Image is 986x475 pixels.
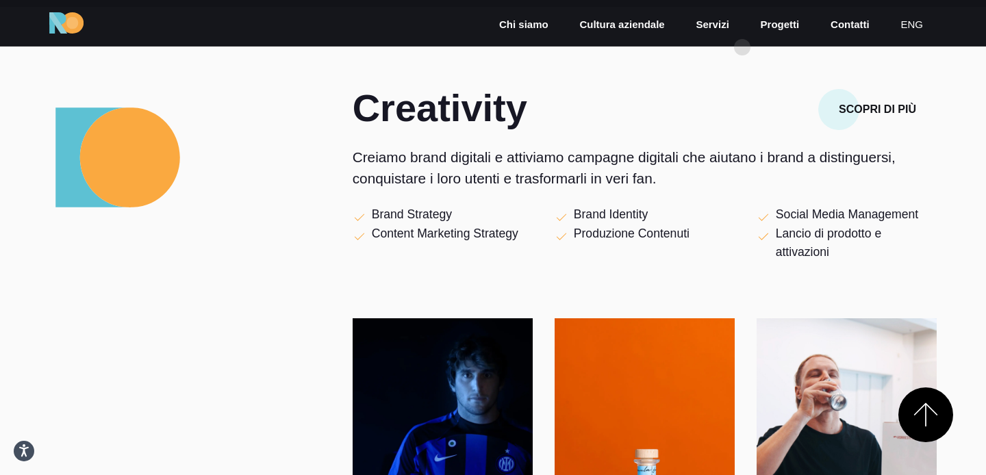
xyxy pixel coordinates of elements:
button: Scopri di più [818,89,937,130]
a: Cultura aziendale [578,17,666,33]
p: Produzione Contenuti [574,224,690,244]
p: Creiamo brand digitali e attiviamo campagne digitali che aiutano i brand a distinguersi, conquist... [353,146,937,189]
p: Social Media Management [776,205,918,224]
p: Brand Strategy [372,205,452,224]
img: Ride On Agency [49,12,84,34]
a: eng [899,17,924,33]
a: Progetti [759,17,801,33]
p: Brand Identity [574,205,648,224]
a: Chi siamo [498,17,550,33]
p: Content Marketing Strategy [372,224,518,244]
p: Lancio di prodotto e attivazioni [776,224,937,261]
a: Contatti [829,17,871,33]
a: Servizi [694,17,730,33]
h2: Creativity [353,89,735,127]
a: Scopri di più [818,100,937,116]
